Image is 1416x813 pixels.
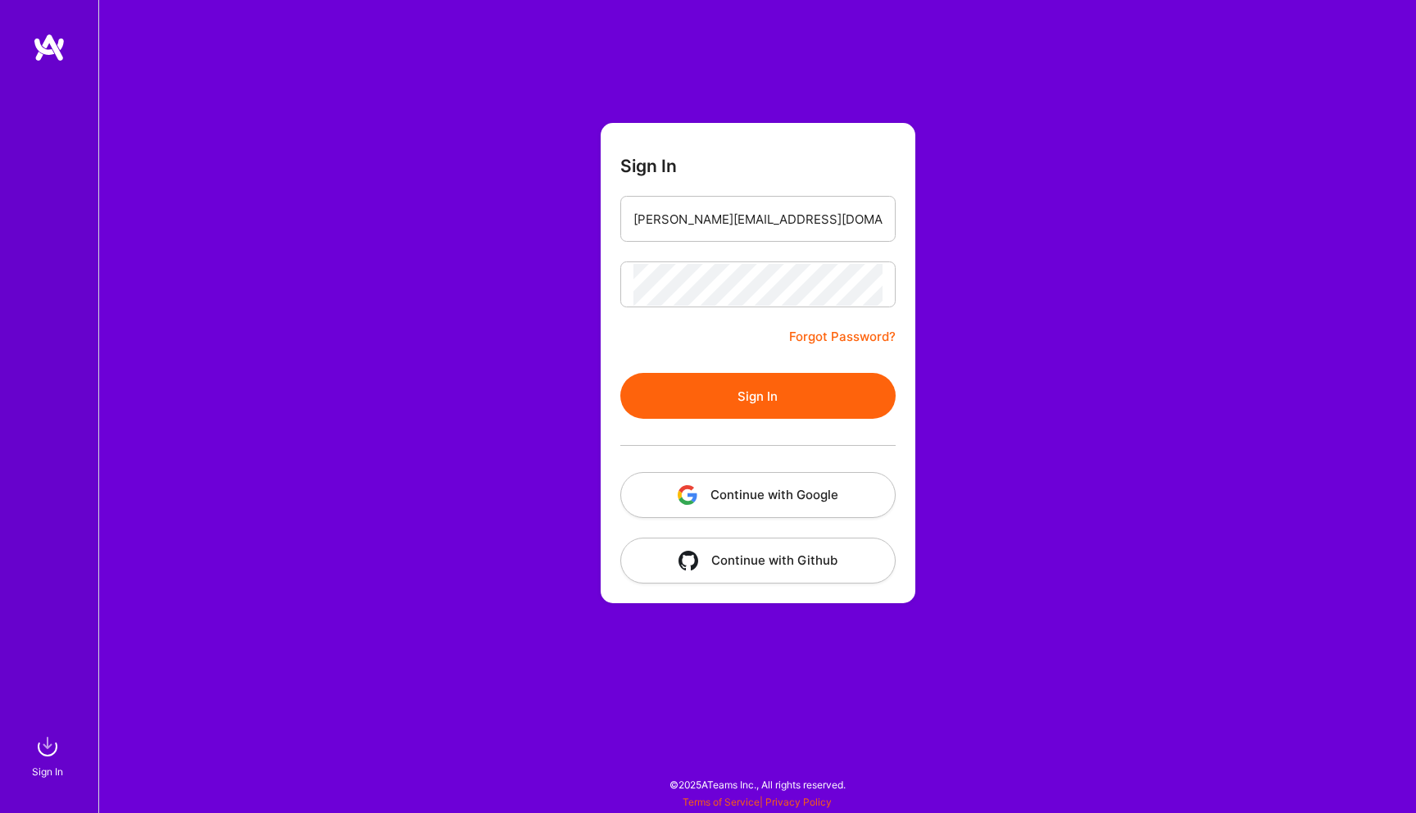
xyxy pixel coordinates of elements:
[33,33,66,62] img: logo
[765,796,832,808] a: Privacy Policy
[32,763,63,780] div: Sign In
[678,485,697,505] img: icon
[620,373,896,419] button: Sign In
[683,796,832,808] span: |
[34,730,64,780] a: sign inSign In
[678,551,698,570] img: icon
[31,730,64,763] img: sign in
[633,198,883,240] input: Email...
[789,327,896,347] a: Forgot Password?
[620,156,677,176] h3: Sign In
[620,538,896,584] button: Continue with Github
[98,764,1416,805] div: © 2025 ATeams Inc., All rights reserved.
[620,472,896,518] button: Continue with Google
[683,796,760,808] a: Terms of Service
